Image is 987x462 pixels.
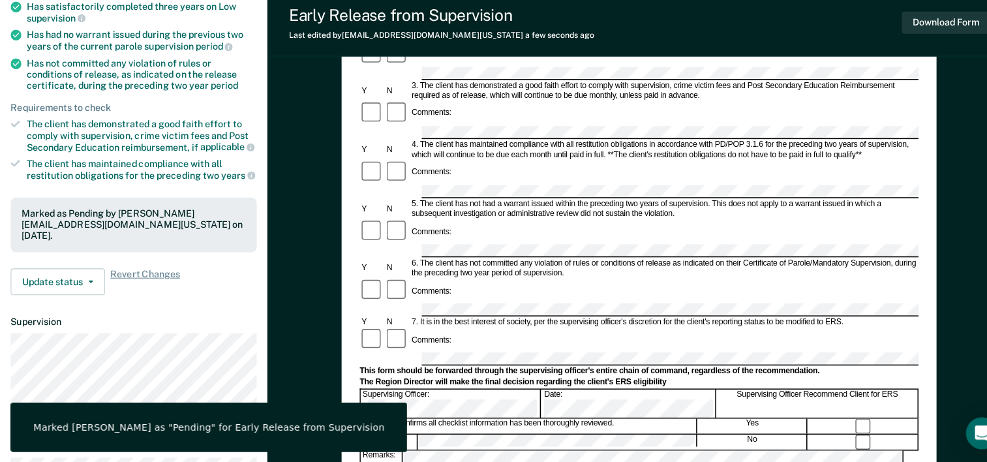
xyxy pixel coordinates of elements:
[400,89,896,108] div: 3. The client has demonstrated a good faith effort to comply with supervision, crime victim fees ...
[21,213,240,246] div: Marked as Pending by [PERSON_NAME][EMAIL_ADDRESS][DOMAIN_NAME][US_STATE] on [DATE].
[376,151,400,161] div: N
[351,368,896,378] div: This form should be forwarded through the supervising officer's entire chain of command, regardle...
[282,40,580,49] div: Last edited by [EMAIL_ADDRESS][DOMAIN_NAME][US_STATE]
[351,151,375,161] div: Y
[352,390,528,418] div: Supervising Officer:
[351,320,375,330] div: Y
[400,116,442,126] div: Comments:
[351,209,375,219] div: Y
[10,272,102,298] button: Update status
[400,337,442,347] div: Comments:
[26,11,251,33] div: Has satisfactorily completed three years on Low
[376,209,400,219] div: N
[26,126,251,159] div: The client has demonstrated a good faith effort to comply with supervision, crime victim fees and...
[10,110,251,121] div: Requirements to check
[376,320,400,330] div: N
[529,390,699,418] div: Date:
[376,94,400,104] div: N
[26,38,251,61] div: Has had no warrant issued during the previous two years of the current parole supervision
[351,94,375,104] div: Y
[943,418,974,449] div: Open Intercom Messenger
[681,435,788,449] div: No
[190,50,227,61] span: period
[400,174,442,183] div: Comments:
[880,22,966,43] button: Download Form
[700,390,896,418] div: Supervising Officer Recommend Client for ERS
[282,16,580,35] div: Early Release from Supervision
[26,164,251,187] div: The client has maintained compliance with all restitution obligations for the preceding two
[351,267,375,277] div: Y
[26,23,84,33] span: supervision
[513,40,580,49] span: a few seconds ago
[196,148,249,159] span: applicable
[33,422,375,433] div: Marked [PERSON_NAME] as "Pending" for Early Release from Supervision
[400,204,896,224] div: 5. The client has not had a warrant issued within the preceding two years of supervision. This do...
[108,272,175,298] span: Revert Changes
[26,67,251,99] div: Has not committed any violation of rules or conditions of release, as indicated on the release ce...
[351,378,896,388] div: The Region Director will make the final decision regarding the client's ERS eligibility
[681,419,788,433] div: Yes
[400,320,896,330] div: 7. It is in the best interest of society, per the supervising officer's discretion for the client...
[216,176,249,187] span: years
[400,147,896,166] div: 4. The client has maintained compliance with all restitution obligations in accordance with PD/PO...
[400,262,896,282] div: 6. The client has not committed any violation of rules or conditions of release as indicated on t...
[352,450,394,461] div: Remarks:
[400,232,442,241] div: Comments:
[205,88,232,99] span: period
[10,319,251,330] dt: Supervision
[352,419,680,433] div: Signature confirms all checklist information has been thoroughly reviewed.
[400,289,442,299] div: Comments:
[376,267,400,277] div: N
